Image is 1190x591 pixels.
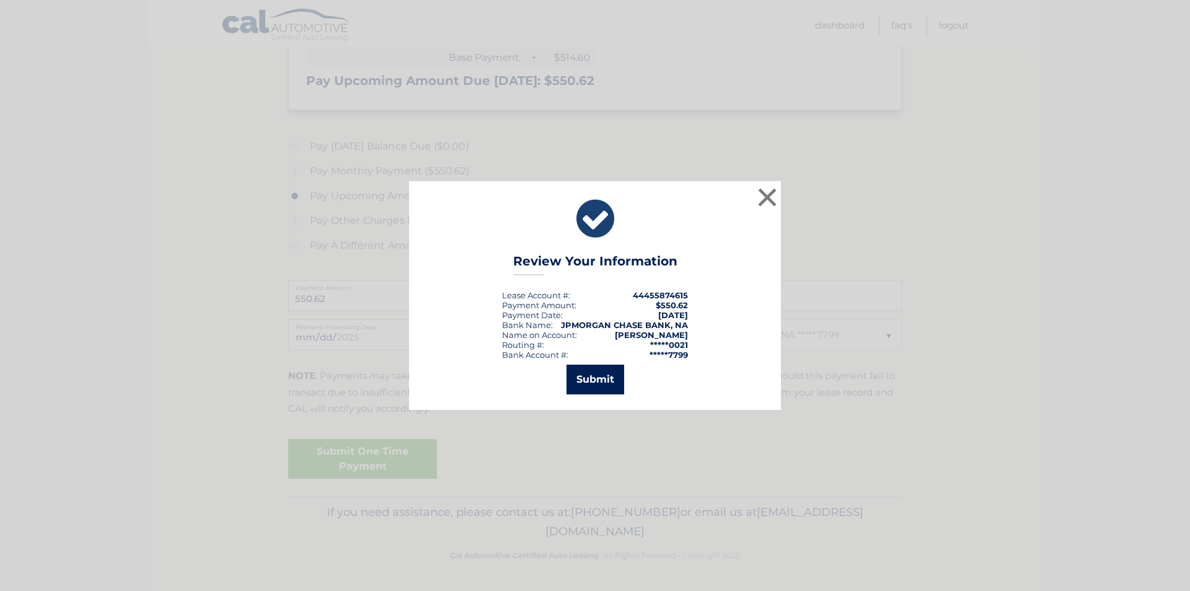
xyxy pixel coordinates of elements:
div: Bank Account #: [502,350,568,360]
strong: 44455874615 [633,290,688,300]
strong: [PERSON_NAME] [615,330,688,340]
div: Name on Account: [502,330,577,340]
button: Submit [566,365,624,394]
h3: Review Your Information [513,254,677,275]
div: : [502,310,563,320]
div: Payment Amount: [502,300,576,310]
strong: JPMORGAN CHASE BANK, NA [561,320,688,330]
div: Lease Account #: [502,290,570,300]
div: Bank Name: [502,320,553,330]
span: Payment Date [502,310,561,320]
div: Routing #: [502,340,544,350]
span: [DATE] [658,310,688,320]
span: $550.62 [656,300,688,310]
button: × [755,185,780,210]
